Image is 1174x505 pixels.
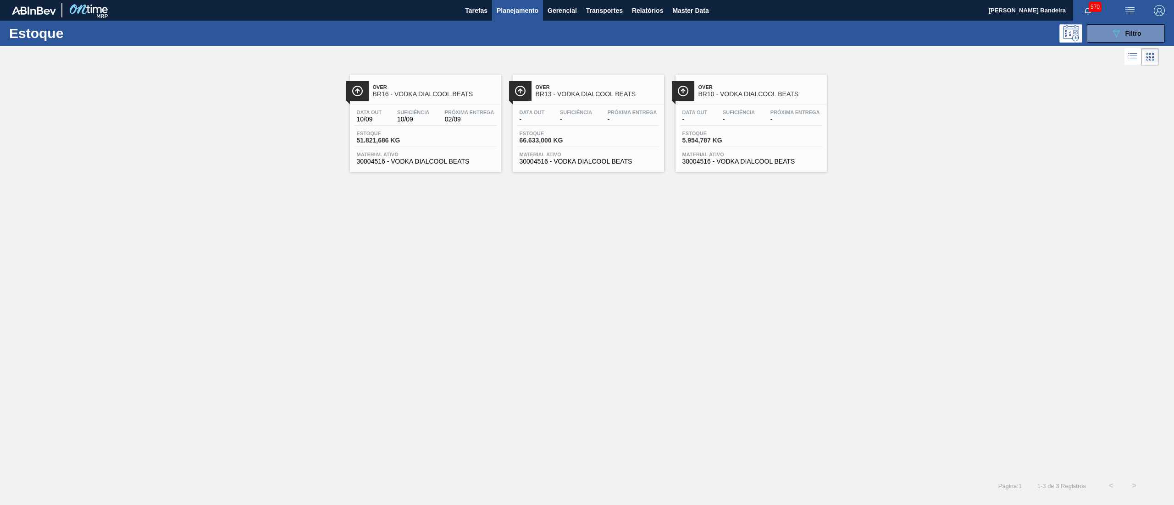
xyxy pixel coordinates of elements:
[357,110,382,115] span: Data out
[373,91,497,98] span: BR16 - VODKA DIALCOOL BEATS
[343,68,506,172] a: ÍconeOverBR16 - VODKA DIALCOOL BEATSData out10/09Suficiência10/09Próxima Entrega02/09Estoque51.82...
[560,116,592,123] span: -
[357,131,421,136] span: Estoque
[698,84,822,90] span: Over
[445,116,494,123] span: 02/09
[1141,48,1159,66] div: Visão em Cards
[1125,30,1141,37] span: Filtro
[520,137,584,144] span: 66.633,000 KG
[357,116,382,123] span: 10/09
[682,110,708,115] span: Data out
[608,116,657,123] span: -
[1073,4,1102,17] button: Notificações
[682,158,820,165] span: 30004516 - VODKA DIALCOOL BEATS
[352,85,363,97] img: Ícone
[1059,24,1082,43] div: Pogramando: nenhum usuário selecionado
[770,110,820,115] span: Próxima Entrega
[520,158,657,165] span: 30004516 - VODKA DIALCOOL BEATS
[723,110,755,115] span: Suficiência
[1100,474,1123,497] button: <
[536,91,659,98] span: BR13 - VODKA DIALCOOL BEATS
[1123,474,1146,497] button: >
[632,5,663,16] span: Relatórios
[497,5,538,16] span: Planejamento
[770,116,820,123] span: -
[586,5,623,16] span: Transportes
[12,6,56,15] img: TNhmsLtSVTkK8tSr43FrP2fwEKptu5GPRR3wAAAABJRU5ErkJggg==
[1124,5,1135,16] img: userActions
[669,68,831,172] a: ÍconeOverBR10 - VODKA DIALCOOL BEATSData out-Suficiência-Próxima Entrega-Estoque5.954,787 KGMater...
[560,110,592,115] span: Suficiência
[515,85,526,97] img: Ícone
[397,116,429,123] span: 10/09
[682,152,820,157] span: Material ativo
[677,85,689,97] img: Ícone
[445,110,494,115] span: Próxima Entrega
[672,5,709,16] span: Master Data
[1124,48,1141,66] div: Visão em Lista
[536,84,659,90] span: Over
[506,68,669,172] a: ÍconeOverBR13 - VODKA DIALCOOL BEATSData out-Suficiência-Próxima Entrega-Estoque66.633,000 KGMate...
[520,110,545,115] span: Data out
[1036,483,1086,489] span: 1 - 3 de 3 Registros
[1089,2,1102,12] span: 570
[1087,24,1165,43] button: Filtro
[520,116,545,123] span: -
[357,158,494,165] span: 30004516 - VODKA DIALCOOL BEATS
[723,116,755,123] span: -
[998,483,1022,489] span: Página : 1
[373,84,497,90] span: Over
[357,152,494,157] span: Material ativo
[682,137,747,144] span: 5.954,787 KG
[9,28,152,38] h1: Estoque
[548,5,577,16] span: Gerencial
[682,131,747,136] span: Estoque
[520,152,657,157] span: Material ativo
[357,137,421,144] span: 51.821,686 KG
[698,91,822,98] span: BR10 - VODKA DIALCOOL BEATS
[608,110,657,115] span: Próxima Entrega
[465,5,487,16] span: Tarefas
[397,110,429,115] span: Suficiência
[1154,5,1165,16] img: Logout
[520,131,584,136] span: Estoque
[682,116,708,123] span: -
